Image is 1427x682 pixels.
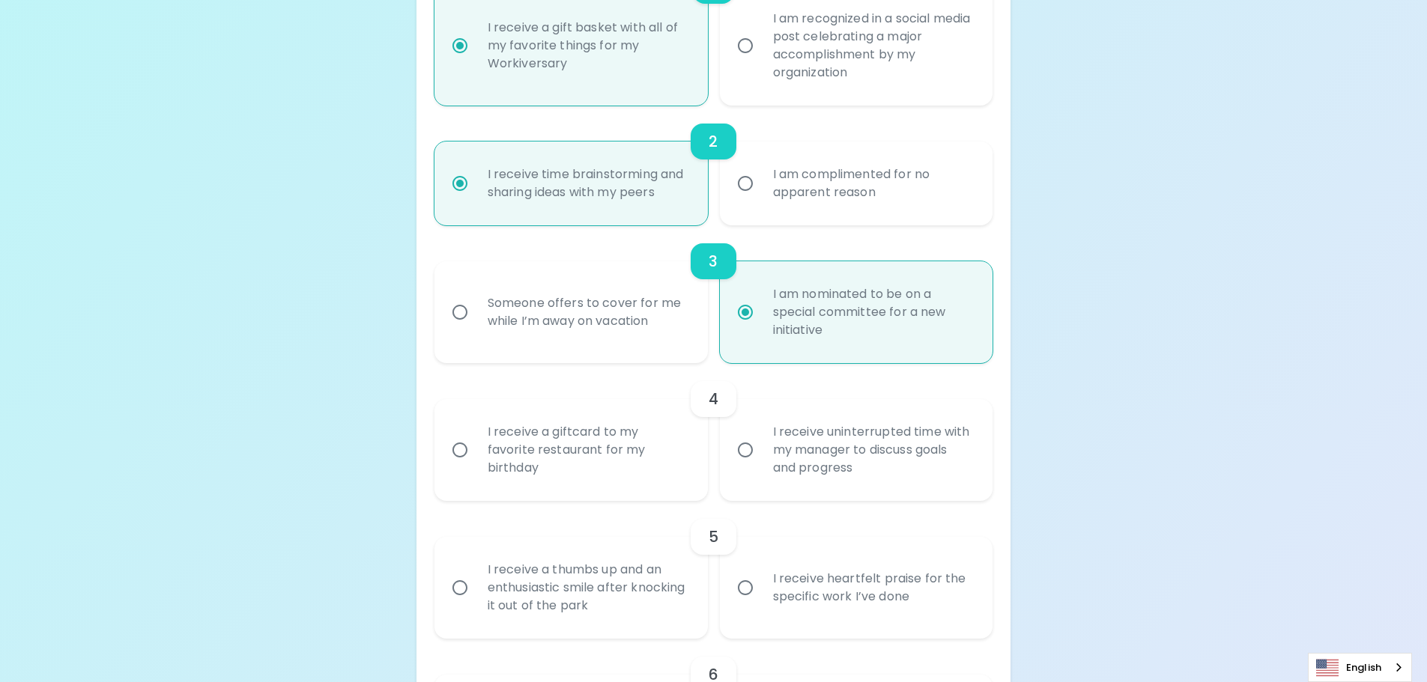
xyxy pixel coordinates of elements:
[434,225,993,363] div: choice-group-check
[709,130,718,153] h6: 2
[434,106,993,225] div: choice-group-check
[761,147,985,219] div: I am complimented for no apparent reason
[1308,653,1412,682] aside: Language selected: English
[1308,653,1412,682] div: Language
[761,552,985,624] div: I receive heartfelt praise for the specific work I’ve done
[476,1,700,91] div: I receive a gift basket with all of my favorite things for my Workiversary
[476,543,700,633] div: I receive a thumbs up and an enthusiastic smile after knocking it out of the park
[709,525,718,549] h6: 5
[761,405,985,495] div: I receive uninterrupted time with my manager to discuss goals and progress
[476,276,700,348] div: Someone offers to cover for me while I’m away on vacation
[709,387,718,411] h6: 4
[434,363,993,501] div: choice-group-check
[434,501,993,639] div: choice-group-check
[476,405,700,495] div: I receive a giftcard to my favorite restaurant for my birthday
[476,147,700,219] div: I receive time brainstorming and sharing ideas with my peers
[1309,654,1411,681] a: English
[761,267,985,357] div: I am nominated to be on a special committee for a new initiative
[709,249,718,273] h6: 3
